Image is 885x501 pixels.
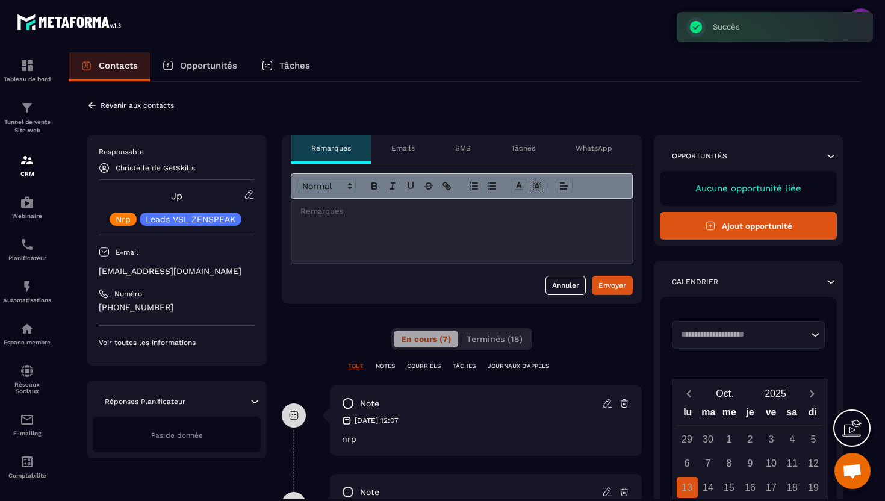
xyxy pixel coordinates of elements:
[151,431,203,440] span: Pas de donnée
[592,276,633,295] button: Envoyer
[455,143,471,153] p: SMS
[598,279,626,291] div: Envoyer
[3,186,51,228] a: automationsautomationsWebinaire
[3,297,51,303] p: Automatisations
[700,383,750,404] button: Open months overlay
[3,170,51,177] p: CRM
[677,329,808,341] input: Search for option
[801,385,823,402] button: Next month
[311,143,351,153] p: Remarques
[20,412,34,427] img: email
[488,362,549,370] p: JOURNAUX D'APPELS
[355,415,399,425] p: [DATE] 12:07
[376,362,395,370] p: NOTES
[171,190,182,202] a: Jp
[407,362,441,370] p: COURRIELS
[467,334,523,344] span: Terminés (18)
[394,331,458,347] button: En cours (7)
[279,60,310,71] p: Tâches
[116,215,131,223] p: Nrp
[677,429,698,450] div: 29
[761,477,782,498] div: 17
[781,404,803,425] div: sa
[453,362,476,370] p: TÂCHES
[150,52,249,81] a: Opportunités
[401,334,451,344] span: En cours (7)
[20,195,34,210] img: automations
[99,302,255,313] p: [PHONE_NUMBER]
[20,322,34,336] img: automations
[740,404,761,425] div: je
[3,92,51,144] a: formationformationTunnel de vente Site web
[719,453,740,474] div: 8
[672,321,825,349] div: Search for option
[750,383,801,404] button: Open years overlay
[3,118,51,135] p: Tunnel de vente Site web
[146,215,235,223] p: Leads VSL ZENSPEAK
[511,143,535,153] p: Tâches
[3,313,51,355] a: automationsautomationsEspace membre
[99,60,138,71] p: Contacts
[3,76,51,82] p: Tableau de bord
[3,472,51,479] p: Comptabilité
[360,398,379,409] p: note
[672,183,825,194] p: Aucune opportunité liée
[3,430,51,437] p: E-mailing
[342,434,630,444] p: nrp
[3,446,51,488] a: accountantaccountantComptabilité
[672,151,727,161] p: Opportunités
[740,429,761,450] div: 2
[116,247,138,257] p: E-mail
[782,477,803,498] div: 18
[249,52,322,81] a: Tâches
[677,385,700,402] button: Previous month
[116,164,195,172] p: Christelle de GetSkills
[677,404,698,425] div: lu
[3,228,51,270] a: schedulerschedulerPlanificateur
[360,487,379,498] p: note
[660,212,837,240] button: Ajout opportunité
[20,364,34,378] img: social-network
[677,477,698,498] div: 13
[20,101,34,115] img: formation
[740,477,761,498] div: 16
[69,52,150,81] a: Contacts
[99,147,255,157] p: Responsable
[677,453,698,474] div: 6
[3,355,51,403] a: social-networksocial-networkRéseaux Sociaux
[3,255,51,261] p: Planificateur
[761,429,782,450] div: 3
[672,277,718,287] p: Calendrier
[803,453,824,474] div: 12
[740,453,761,474] div: 9
[802,404,823,425] div: di
[698,429,719,450] div: 30
[3,381,51,394] p: Réseaux Sociaux
[834,453,871,489] div: Ouvrir le chat
[180,60,237,71] p: Opportunités
[459,331,530,347] button: Terminés (18)
[99,338,255,347] p: Voir toutes les informations
[20,279,34,294] img: automations
[3,144,51,186] a: formationformationCRM
[3,339,51,346] p: Espace membre
[803,477,824,498] div: 19
[101,101,174,110] p: Revenir aux contacts
[391,143,415,153] p: Emails
[782,453,803,474] div: 11
[719,404,740,425] div: me
[17,11,125,33] img: logo
[545,276,586,295] button: Annuler
[3,49,51,92] a: formationformationTableau de bord
[698,477,719,498] div: 14
[803,429,824,450] div: 5
[3,403,51,446] a: emailemailE-mailing
[3,270,51,313] a: automationsautomationsAutomatisations
[99,266,255,277] p: [EMAIL_ADDRESS][DOMAIN_NAME]
[698,453,719,474] div: 7
[114,289,142,299] p: Numéro
[576,143,612,153] p: WhatsApp
[348,362,364,370] p: TOUT
[782,429,803,450] div: 4
[719,477,740,498] div: 15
